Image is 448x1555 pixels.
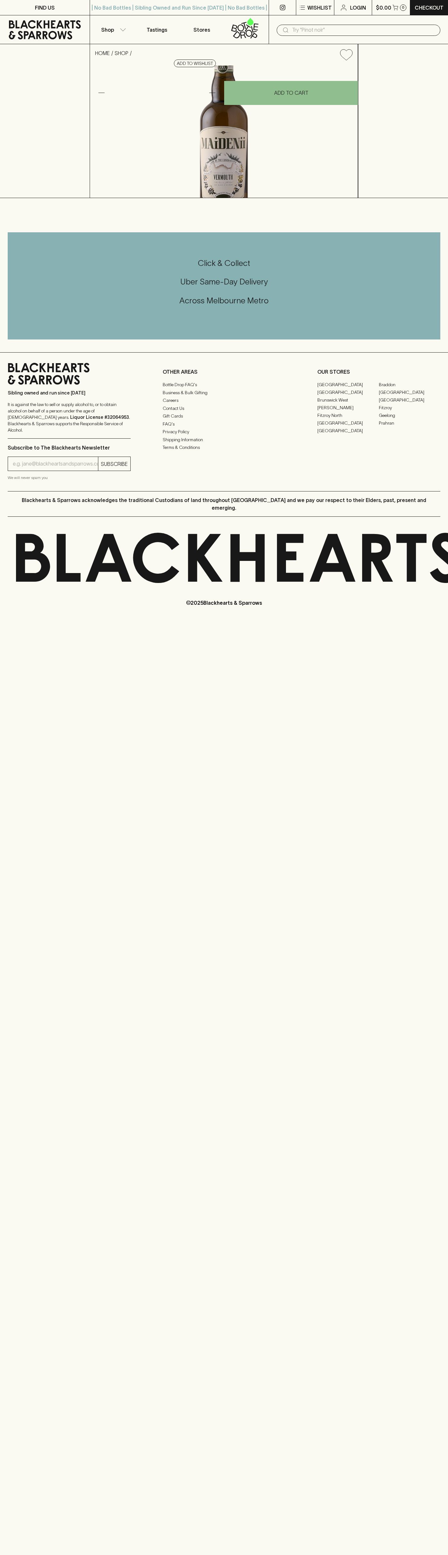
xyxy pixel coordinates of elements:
[8,232,440,339] div: Call to action block
[8,390,131,396] p: Sibling owned and run since [DATE]
[402,6,404,9] p: 0
[379,419,440,427] a: Prahran
[101,26,114,34] p: Shop
[163,444,286,451] a: Terms & Conditions
[8,444,131,451] p: Subscribe to The Blackhearts Newsletter
[98,457,130,471] button: SUBSCRIBE
[317,411,379,419] a: Fitzroy North
[90,66,358,198] img: 3408.png
[147,26,167,34] p: Tastings
[379,388,440,396] a: [GEOGRAPHIC_DATA]
[134,15,179,44] a: Tastings
[101,460,128,468] p: SUBSCRIBE
[70,415,129,420] strong: Liquor License #32064953
[376,4,391,12] p: $0.00
[338,47,355,63] button: Add to wishlist
[317,404,379,411] a: [PERSON_NAME]
[317,381,379,388] a: [GEOGRAPHIC_DATA]
[307,4,332,12] p: Wishlist
[317,396,379,404] a: Brunswick West
[317,368,440,376] p: OUR STORES
[274,89,308,97] p: ADD TO CART
[163,381,286,389] a: Bottle Drop FAQ's
[90,15,135,44] button: Shop
[379,381,440,388] a: Braddon
[12,496,436,512] p: Blackhearts & Sparrows acknowledges the traditional Custodians of land throughout [GEOGRAPHIC_DAT...
[224,81,358,105] button: ADD TO CART
[8,276,440,287] h5: Uber Same-Day Delivery
[379,396,440,404] a: [GEOGRAPHIC_DATA]
[163,404,286,412] a: Contact Us
[317,427,379,435] a: [GEOGRAPHIC_DATA]
[379,411,440,419] a: Geelong
[163,420,286,428] a: FAQ's
[35,4,55,12] p: FIND US
[95,50,110,56] a: HOME
[115,50,128,56] a: SHOP
[379,404,440,411] a: Fitzroy
[163,389,286,396] a: Business & Bulk Gifting
[163,412,286,420] a: Gift Cards
[163,368,286,376] p: OTHER AREAS
[8,258,440,268] h5: Click & Collect
[179,15,224,44] a: Stores
[317,388,379,396] a: [GEOGRAPHIC_DATA]
[8,295,440,306] h5: Across Melbourne Metro
[174,60,216,67] button: Add to wishlist
[163,397,286,404] a: Careers
[350,4,366,12] p: Login
[8,474,131,481] p: We will never spam you
[163,428,286,436] a: Privacy Policy
[8,401,131,433] p: It is against the law to sell or supply alcohol to, or to obtain alcohol on behalf of a person un...
[193,26,210,34] p: Stores
[163,436,286,443] a: Shipping Information
[292,25,435,35] input: Try "Pinot noir"
[415,4,444,12] p: Checkout
[13,459,98,469] input: e.g. jane@blackheartsandsparrows.com.au
[317,419,379,427] a: [GEOGRAPHIC_DATA]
